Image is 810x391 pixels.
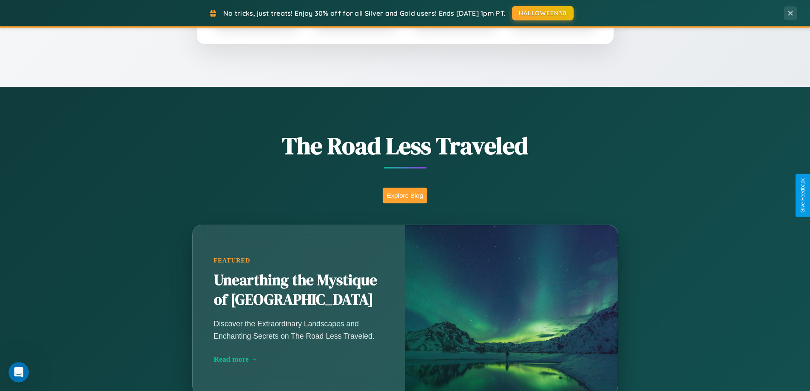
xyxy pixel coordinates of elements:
div: Give Feedback [800,178,806,213]
button: Explore Blog [383,188,427,203]
h1: The Road Less Traveled [150,129,660,162]
iframe: Intercom live chat [9,362,29,382]
div: Read more → [214,355,384,364]
button: HALLOWEEN30 [512,6,574,20]
span: No tricks, just treats! Enjoy 30% off for all Silver and Gold users! Ends [DATE] 1pm PT. [223,9,506,17]
p: Discover the Extraordinary Landscapes and Enchanting Secrets on The Road Less Traveled. [214,318,384,342]
h2: Unearthing the Mystique of [GEOGRAPHIC_DATA] [214,271,384,310]
div: Featured [214,257,384,264]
